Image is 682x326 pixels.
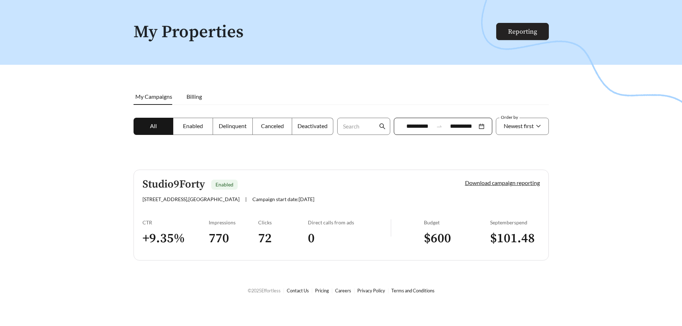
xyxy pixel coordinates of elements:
[134,23,497,42] h1: My Properties
[424,230,490,247] h3: $ 600
[424,219,490,225] div: Budget
[142,179,205,190] h5: Studio9Forty
[183,122,203,129] span: Enabled
[508,28,537,36] a: Reporting
[209,230,258,247] h3: 770
[308,219,391,225] div: Direct calls from ads
[490,219,540,225] div: September spend
[150,122,157,129] span: All
[142,196,240,202] span: [STREET_ADDRESS] , [GEOGRAPHIC_DATA]
[465,179,540,186] a: Download campaign reporting
[135,93,172,100] span: My Campaigns
[252,196,314,202] span: Campaign start date: [DATE]
[219,122,247,129] span: Delinquent
[142,219,209,225] div: CTR
[490,230,540,247] h3: $ 101.48
[496,23,549,40] button: Reporting
[209,219,258,225] div: Impressions
[308,230,391,247] h3: 0
[142,230,209,247] h3: + 9.35 %
[216,181,233,188] span: Enabled
[245,196,247,202] span: |
[187,93,202,100] span: Billing
[261,122,284,129] span: Canceled
[379,123,386,130] span: search
[258,219,308,225] div: Clicks
[436,123,442,130] span: swap-right
[436,123,442,130] span: to
[258,230,308,247] h3: 72
[134,170,549,261] a: Studio9FortyEnabled[STREET_ADDRESS],[GEOGRAPHIC_DATA]|Campaign start date:[DATE]Download campaign...
[504,122,534,129] span: Newest first
[298,122,328,129] span: Deactivated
